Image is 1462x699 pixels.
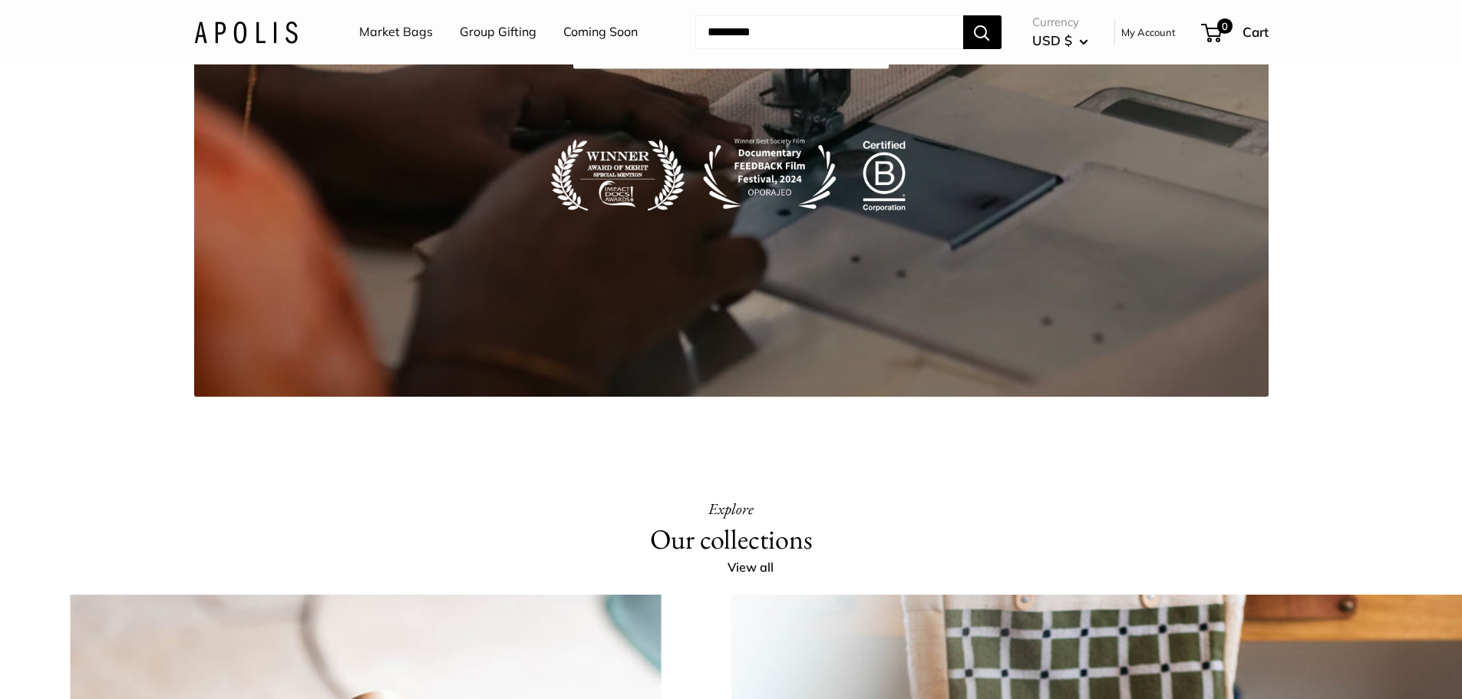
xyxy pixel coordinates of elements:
[1216,18,1232,34] span: 0
[563,21,638,44] a: Coming Soon
[194,21,298,43] img: Apolis
[1032,12,1088,33] span: Currency
[728,556,790,579] a: View all
[708,495,754,523] h3: Explore
[695,15,963,49] input: Search...
[963,15,1002,49] button: Search
[12,641,164,687] iframe: Sign Up via Text for Offers
[460,21,536,44] a: Group Gifting
[1032,32,1072,48] span: USD $
[1032,28,1088,53] button: USD $
[1243,24,1269,40] span: Cart
[1203,20,1269,45] a: 0 Cart
[359,21,433,44] a: Market Bags
[650,523,813,556] h2: Our collections
[1121,23,1176,41] a: My Account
